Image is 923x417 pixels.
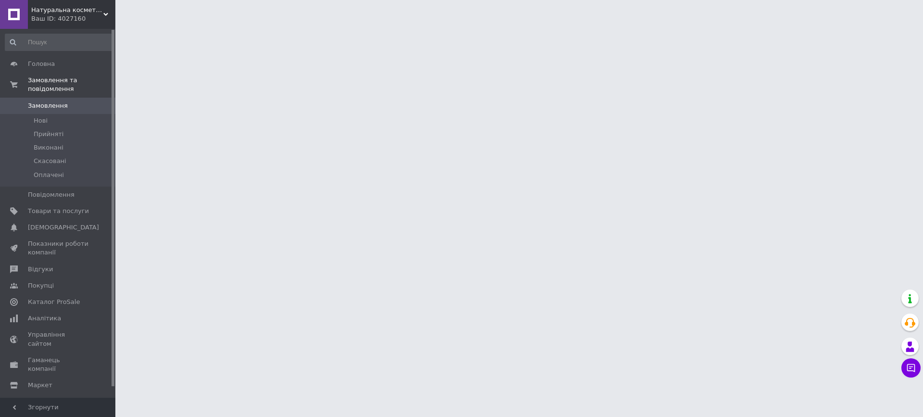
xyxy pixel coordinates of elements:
[28,298,80,306] span: Каталог ProSale
[28,281,54,290] span: Покупці
[28,207,89,215] span: Товари та послуги
[901,358,921,378] button: Чат з покупцем
[28,101,68,110] span: Замовлення
[28,330,89,348] span: Управління сайтом
[28,240,89,257] span: Показники роботи компанії
[28,356,89,373] span: Гаманець компанії
[31,14,115,23] div: Ваш ID: 4027160
[28,265,53,274] span: Відгуки
[34,157,66,165] span: Скасовані
[28,381,52,390] span: Маркет
[31,6,103,14] span: Натуральна косметика України та Туреччини
[5,34,113,51] input: Пошук
[34,116,48,125] span: Нові
[34,171,64,179] span: Оплачені
[28,60,55,68] span: Головна
[28,223,99,232] span: [DEMOGRAPHIC_DATA]
[34,130,63,139] span: Прийняті
[28,314,61,323] span: Аналітика
[28,190,75,199] span: Повідомлення
[34,143,63,152] span: Виконані
[28,76,115,93] span: Замовлення та повідомлення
